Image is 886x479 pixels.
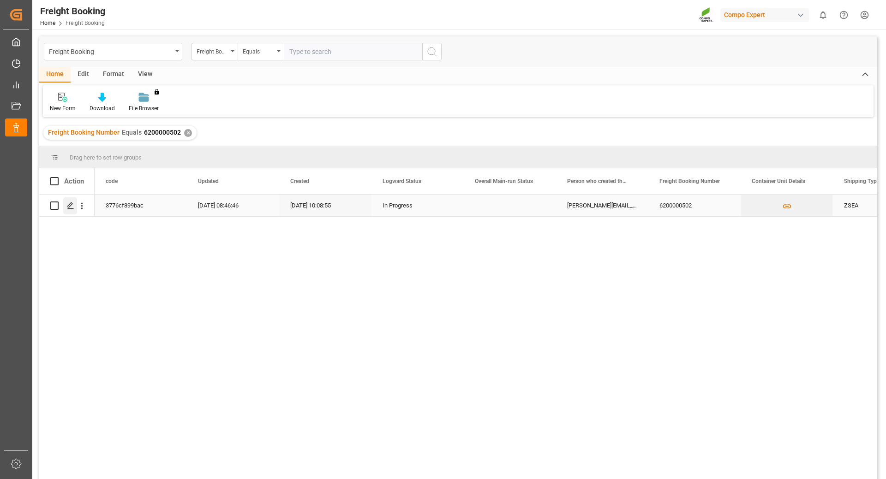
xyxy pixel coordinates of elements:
[90,104,115,112] div: Download
[284,43,422,60] input: Type to search
[290,178,309,184] span: Created
[238,43,284,60] button: open menu
[556,195,648,216] div: [PERSON_NAME][EMAIL_ADDRESS][DOMAIN_NAME]
[648,195,741,216] div: 6200000502
[198,178,219,184] span: Updated
[64,177,84,185] div: Action
[279,195,371,216] div: [DATE] 10:08:55
[131,67,159,83] div: View
[844,178,880,184] span: Shipping Type
[187,195,279,216] div: [DATE] 08:46:46
[122,129,142,136] span: Equals
[49,45,172,57] div: Freight Booking
[39,195,95,217] div: Press SPACE to select this row.
[383,178,421,184] span: Logward Status
[813,5,833,25] button: show 0 new notifications
[40,4,105,18] div: Freight Booking
[39,67,71,83] div: Home
[184,129,192,137] div: ✕
[71,67,96,83] div: Edit
[40,20,55,26] a: Home
[699,7,714,23] img: Screenshot%202023-09-29%20at%2010.02.21.png_1712312052.png
[106,178,118,184] span: code
[659,178,720,184] span: Freight Booking Number
[720,8,809,22] div: Compo Expert
[50,104,76,112] div: New Form
[567,178,629,184] span: Person who created the Object Mail Address
[383,195,453,216] div: In Progress
[70,154,142,161] span: Drag here to set row groups
[95,195,187,216] div: 3776cf899bac
[833,5,854,25] button: Help Center
[720,6,813,24] button: Compo Expert
[197,45,228,56] div: Freight Booking Number
[192,43,238,60] button: open menu
[48,129,120,136] span: Freight Booking Number
[752,178,805,184] span: Container Unit Details
[243,45,274,56] div: Equals
[475,178,533,184] span: Overall Main-run Status
[96,67,131,83] div: Format
[144,129,181,136] span: 6200000502
[422,43,442,60] button: search button
[44,43,182,60] button: open menu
